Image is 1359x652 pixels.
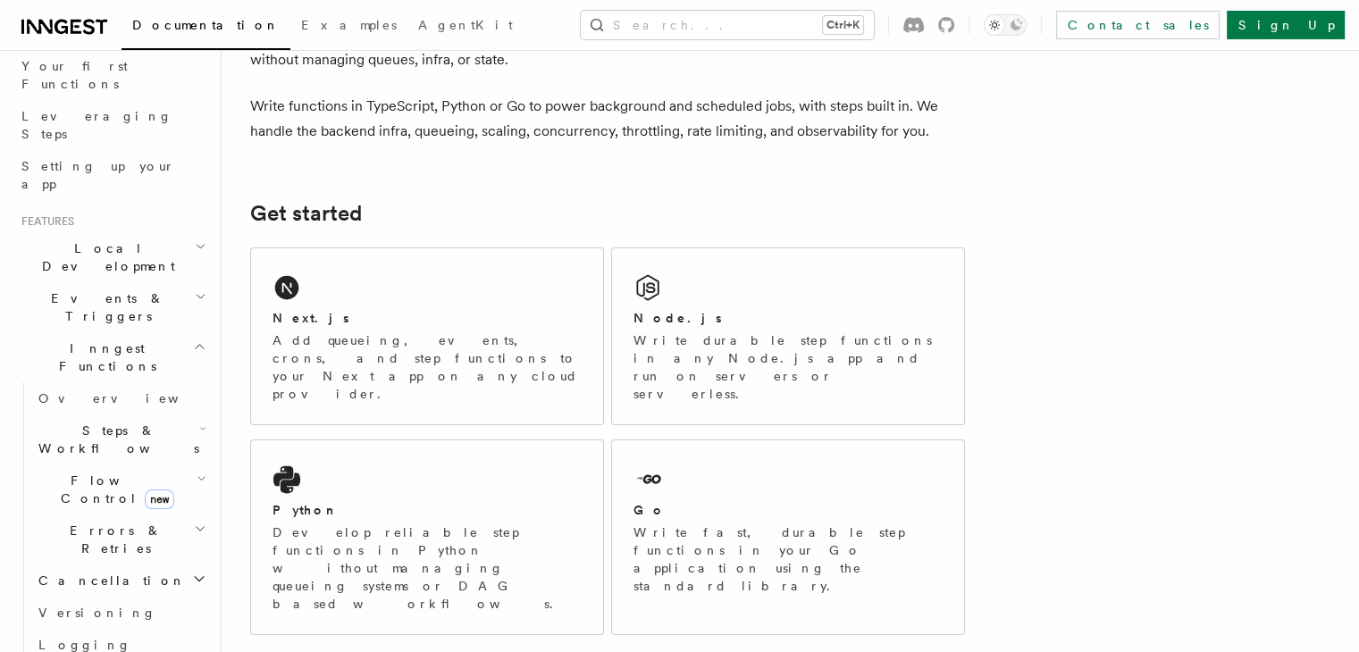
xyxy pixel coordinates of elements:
h2: Node.js [633,309,722,327]
a: Overview [31,382,210,414]
span: Leveraging Steps [21,109,172,141]
span: Logging [38,638,131,652]
span: Events & Triggers [14,289,195,325]
button: Search...Ctrl+K [581,11,874,39]
span: Overview [38,391,222,405]
p: Add queueing, events, crons, and step functions to your Next app on any cloud provider. [273,331,582,403]
button: Cancellation [31,564,210,597]
span: Examples [301,18,397,32]
a: Your first Functions [14,50,210,100]
p: Write durable step functions in any Node.js app and run on servers or serverless. [633,331,943,403]
a: Setting up your app [14,150,210,200]
a: Versioning [31,597,210,629]
p: Write functions in TypeScript, Python or Go to power background and scheduled jobs, with steps bu... [250,94,965,144]
span: Inngest Functions [14,339,193,375]
p: Develop reliable step functions in Python without managing queueing systems or DAG based workflows. [273,523,582,613]
p: Write fast, durable step functions in your Go application using the standard library. [633,523,943,595]
span: Features [14,214,74,229]
button: Inngest Functions [14,332,210,382]
button: Events & Triggers [14,282,210,332]
button: Local Development [14,232,210,282]
span: new [145,489,174,509]
a: PythonDevelop reliable step functions in Python without managing queueing systems or DAG based wo... [250,439,604,635]
a: Sign Up [1227,11,1345,39]
button: Steps & Workflows [31,414,210,464]
a: Leveraging Steps [14,100,210,150]
a: Get started [250,201,362,226]
a: GoWrite fast, durable step functions in your Go application using the standard library. [611,439,965,635]
span: Cancellation [31,572,186,589]
button: Errors & Retries [31,514,210,564]
a: Contact sales [1056,11,1220,39]
span: Your first Functions [21,59,128,91]
a: AgentKit [407,5,524,48]
button: Flow Controlnew [31,464,210,514]
h2: Python [273,501,339,519]
h2: Go [633,501,666,519]
span: Local Development [14,239,195,275]
h2: Next.js [273,309,349,327]
a: Next.jsAdd queueing, events, crons, and step functions to your Next app on any cloud provider. [250,247,604,425]
kbd: Ctrl+K [823,16,863,34]
span: Documentation [132,18,280,32]
span: Versioning [38,606,156,620]
a: Node.jsWrite durable step functions in any Node.js app and run on servers or serverless. [611,247,965,425]
a: Documentation [122,5,290,50]
button: Toggle dark mode [984,14,1027,36]
span: AgentKit [418,18,513,32]
span: Setting up your app [21,159,175,191]
span: Flow Control [31,472,197,507]
span: Errors & Retries [31,522,194,557]
a: Examples [290,5,407,48]
span: Steps & Workflows [31,422,199,457]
